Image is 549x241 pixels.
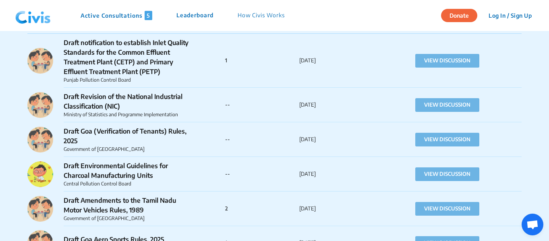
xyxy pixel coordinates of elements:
[64,76,193,84] p: Punjab Pollution Control Board
[64,146,193,153] p: Government of [GEOGRAPHIC_DATA]
[299,57,373,65] p: [DATE]
[81,11,152,20] p: Active Consultations
[225,205,299,213] p: 2
[225,170,299,178] p: --
[299,101,373,109] p: [DATE]
[64,161,193,180] p: Draft Environmental Guidelines for Charcoal Manufacturing Units
[483,9,537,22] button: Log In / Sign Up
[64,180,193,187] p: Central Pollution Control Board
[27,92,53,118] img: zzuleu93zrig3qvd2zxvqbhju8kc
[64,196,193,215] p: Draft Amendments to the Tamil Nadu Motor Vehicles Rules, 1989
[415,54,479,68] button: VIEW DISCUSSION
[415,133,479,146] button: VIEW DISCUSSION
[64,126,193,146] p: Draft Goa (Verification of Tenants) Rules, 2025
[441,9,477,22] button: Donate
[225,57,299,65] p: 1
[522,214,543,235] div: Open chat
[27,48,53,74] img: zzuleu93zrig3qvd2zxvqbhju8kc
[238,11,285,20] p: How Civis Works
[27,127,53,152] img: zzuleu93zrig3qvd2zxvqbhju8kc
[12,4,54,28] img: navlogo.png
[415,167,479,181] button: VIEW DISCUSSION
[299,170,373,178] p: [DATE]
[64,111,193,118] p: Ministry of Statistics and Programme Implementation
[225,101,299,109] p: --
[176,11,213,20] p: Leaderboard
[299,136,373,144] p: [DATE]
[64,38,193,76] p: Draft notification to establish Inlet Quality Standards for the Common Effluent Treatment Plant (...
[441,11,483,19] a: Donate
[299,205,373,213] p: [DATE]
[64,92,193,111] p: Draft Revision of the National Industrial Classification (NIC)
[415,98,479,112] button: VIEW DISCUSSION
[27,161,53,187] img: ws0pfcaro38jc0v5glghkjokbm2f
[145,11,152,20] span: 5
[415,202,479,216] button: VIEW DISCUSSION
[64,215,193,222] p: Government of [GEOGRAPHIC_DATA]
[225,136,299,144] p: --
[27,196,53,222] img: zzuleu93zrig3qvd2zxvqbhju8kc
